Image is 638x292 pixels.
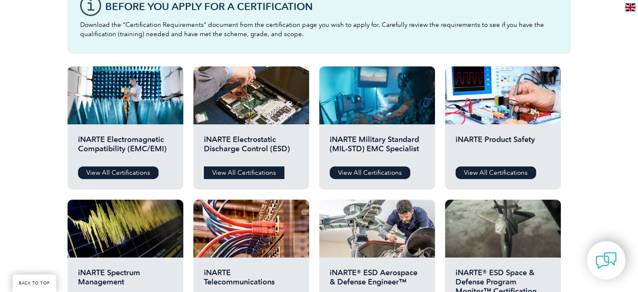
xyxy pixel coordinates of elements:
[596,250,617,271] img: contact-chat.png
[456,166,536,179] a: View All Certifications
[80,20,558,39] p: Download the “Certification Requirements” document from the certification page you wish to apply ...
[78,135,173,160] h2: iNARTE Electromagnetic Compatibility (EMC/EMI)
[204,166,284,179] a: View All Certifications
[330,135,424,160] h2: iNARTE Military Standard (MIL-STD) EMC Specialist
[456,135,550,160] h2: iNARTE Product Safety
[330,166,410,179] a: View All Certifications
[625,3,635,11] img: en
[13,274,56,292] a: BACK TO TOP
[204,135,299,160] h2: iNARTE Electrostatic Discharge Control (ESD)
[78,166,159,179] a: View All Certifications
[105,1,558,12] h3: Before You Apply For a Certification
